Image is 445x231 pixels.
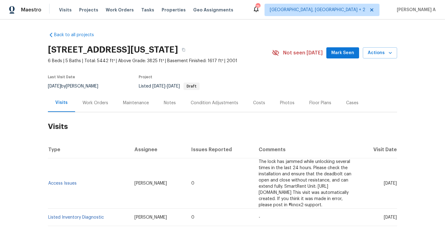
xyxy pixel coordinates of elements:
[48,141,129,158] th: Type
[83,100,108,106] div: Work Orders
[193,7,233,13] span: Geo Assignments
[259,160,351,207] span: The lock has jammed while unlocking several times in the last 24 hours. Please check the installa...
[48,83,106,90] div: by [PERSON_NAME]
[134,215,167,220] span: [PERSON_NAME]
[368,49,392,57] span: Actions
[152,84,165,88] span: [DATE]
[106,7,134,13] span: Work Orders
[191,215,194,220] span: 0
[358,141,397,158] th: Visit Date
[55,100,68,106] div: Visits
[259,215,260,220] span: -
[48,32,107,38] a: Back to all projects
[21,7,41,13] span: Maestro
[184,84,199,88] span: Draft
[48,112,397,141] h2: Visits
[186,141,254,158] th: Issues Reported
[139,75,152,79] span: Project
[59,7,72,13] span: Visits
[48,215,104,220] a: Listed Inventory Diagnostic
[123,100,149,106] div: Maintenance
[326,47,359,59] button: Mark Seen
[253,100,265,106] div: Costs
[309,100,331,106] div: Floor Plans
[178,44,189,55] button: Copy Address
[191,100,238,106] div: Condition Adjustments
[256,4,260,10] div: 75
[254,141,358,158] th: Comments
[48,58,272,64] span: 6 Beds | 5 Baths | Total: 5442 ft² | Above Grade: 3825 ft² | Basement Finished: 1617 ft² | 2001
[48,75,75,79] span: Last Visit Date
[48,84,61,88] span: [DATE]
[331,49,354,57] span: Mark Seen
[79,7,98,13] span: Projects
[48,181,77,186] a: Access Issues
[48,47,178,53] h2: [STREET_ADDRESS][US_STATE]
[129,141,186,158] th: Assignee
[134,181,167,186] span: [PERSON_NAME]
[164,100,176,106] div: Notes
[346,100,358,106] div: Cases
[280,100,295,106] div: Photos
[167,84,180,88] span: [DATE]
[152,84,180,88] span: -
[384,181,397,186] span: [DATE]
[141,8,154,12] span: Tasks
[270,7,365,13] span: [GEOGRAPHIC_DATA], [GEOGRAPHIC_DATA] + 2
[162,7,186,13] span: Properties
[139,84,200,88] span: Listed
[283,50,323,56] span: Not seen [DATE]
[191,181,194,186] span: 0
[363,47,397,59] button: Actions
[394,7,436,13] span: [PERSON_NAME] A
[384,215,397,220] span: [DATE]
